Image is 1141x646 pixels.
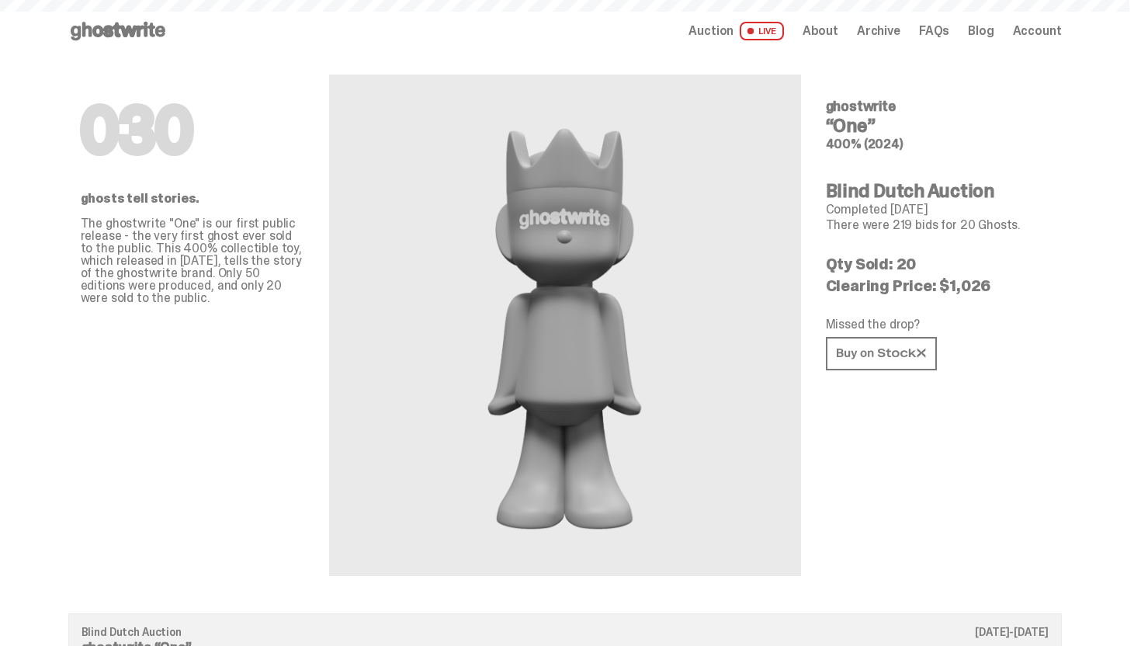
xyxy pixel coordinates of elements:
[826,203,1049,216] p: Completed [DATE]
[81,193,304,205] p: ghosts tell stories.
[81,99,304,161] h1: 030
[826,256,1049,272] p: Qty Sold: 20
[81,217,304,304] p: The ghostwrite "One" is our first public release - the very first ghost ever sold to the public. ...
[803,25,838,37] a: About
[826,318,1049,331] p: Missed the drop?
[826,116,1049,135] h4: “One”
[857,25,900,37] a: Archive
[975,627,1048,637] p: [DATE]-[DATE]
[826,182,1049,200] h4: Blind Dutch Auction
[826,97,896,116] span: ghostwrite
[688,22,783,40] a: Auction LIVE
[826,278,1049,293] p: Clearing Price: $1,026
[968,25,994,37] a: Blog
[688,25,733,37] span: Auction
[445,112,685,539] img: ghostwrite&ldquo;One&rdquo;
[740,22,784,40] span: LIVE
[81,627,1049,637] p: Blind Dutch Auction
[919,25,949,37] a: FAQs
[826,219,1049,231] p: There were 219 bids for 20 Ghosts.
[1013,25,1062,37] a: Account
[826,136,903,152] span: 400% (2024)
